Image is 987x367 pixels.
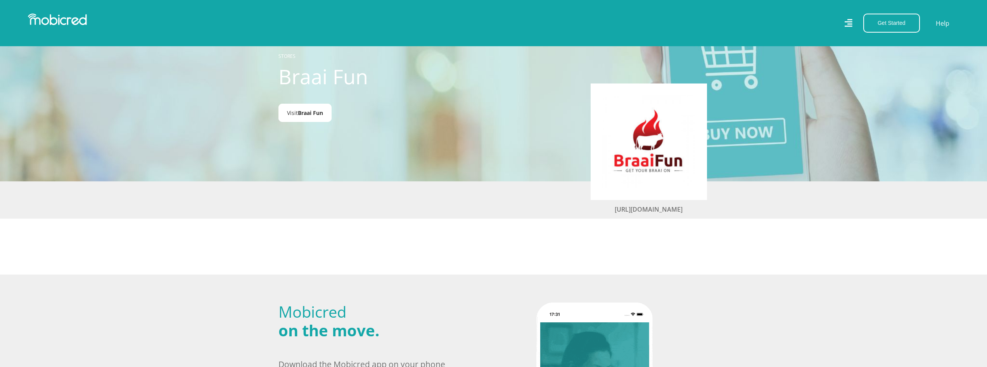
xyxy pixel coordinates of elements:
[278,320,379,341] span: on the move.
[298,109,323,117] span: Braai Fun
[615,205,683,214] a: [URL][DOMAIN_NAME]
[28,14,87,25] img: Mobicred
[935,18,950,28] a: Help
[278,104,332,122] a: VisitBraai Fun
[278,303,451,340] h2: Mobicred
[863,14,920,33] button: Get Started
[602,95,695,188] img: Braai Fun
[278,64,451,89] h1: Braai Fun
[278,53,296,59] a: STORES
